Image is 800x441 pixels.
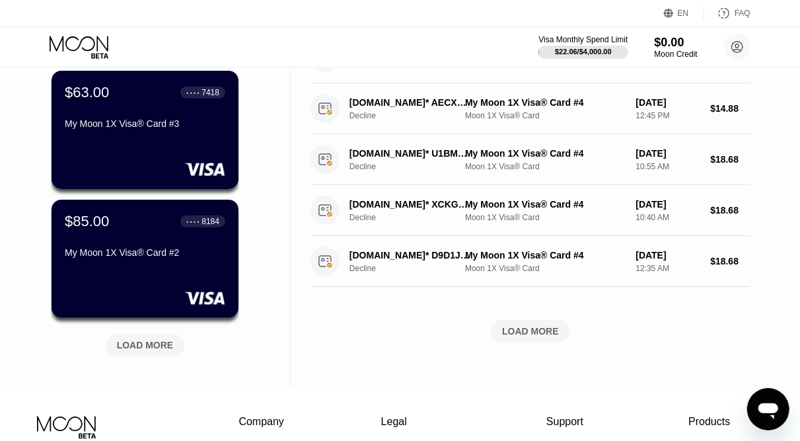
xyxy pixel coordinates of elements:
div: $85.00● ● ● ●8184My Moon 1X Visa® Card #2 [52,200,238,318]
div: [DATE] [636,250,700,261]
div: [DOMAIN_NAME]* U1BMHI [PHONE_NUMBER] USDeclineMy Moon 1X Visa® Card #4Moon 1X Visa® Card[DATE]10:... [310,134,750,185]
div: [DOMAIN_NAME]* XCKG8D [PHONE_NUMBER] US [349,199,470,210]
div: Decline [349,264,479,273]
div: [DOMAIN_NAME]* D9D1JC [PHONE_NUMBER] US [349,250,470,261]
div: $85.00 [65,213,109,230]
div: Legal [381,416,450,428]
div: [DOMAIN_NAME]* D9D1JC [PHONE_NUMBER] USDeclineMy Moon 1X Visa® Card #4Moon 1X Visa® Card[DATE]12:... [310,236,750,287]
div: ● ● ● ● [186,220,200,223]
div: My Moon 1X Visa® Card #3 [65,118,225,129]
div: [DOMAIN_NAME]* AECXY8 [PHONE_NUMBER] USDeclineMy Moon 1X Visa® Card #4Moon 1X Visa® Card[DATE]12:... [310,83,750,134]
div: EN [678,9,689,18]
div: 8184 [201,217,219,226]
div: Moon 1X Visa® Card [465,162,625,171]
div: $22.06 / $4,000.00 [555,48,612,56]
div: 10:55 AM [636,162,700,171]
div: LOAD MORE [310,320,750,342]
div: Visa Monthly Spend Limit [538,35,628,44]
div: Moon 1X Visa® Card [465,111,625,120]
div: LOAD MORE [96,329,195,356]
div: [DOMAIN_NAME]* U1BMHI [PHONE_NUMBER] US [349,148,470,159]
div: $0.00 [655,36,698,50]
div: Decline [349,111,479,120]
div: Company [239,416,285,428]
div: FAQ [735,9,750,18]
div: My Moon 1X Visa® Card #4 [465,148,625,159]
div: [DATE] [636,97,700,108]
div: Visa Monthly Spend Limit$22.06/$4,000.00 [538,35,628,59]
div: [DOMAIN_NAME]* AECXY8 [PHONE_NUMBER] US [349,97,470,108]
div: 12:35 AM [636,264,700,273]
iframe: Button to launch messaging window [747,388,789,430]
div: LOAD MORE [117,339,174,351]
div: $63.00● ● ● ●7418My Moon 1X Visa® Card #3 [52,71,238,189]
div: $18.68 [710,154,750,165]
div: $18.68 [710,256,750,266]
div: [DATE] [636,199,700,210]
div: My Moon 1X Visa® Card #4 [465,250,625,261]
div: Products [688,416,730,428]
div: Moon Credit [655,50,698,59]
div: $14.88 [710,103,750,114]
div: EN [664,7,704,20]
div: My Moon 1X Visa® Card #2 [65,247,225,258]
div: 12:45 PM [636,111,700,120]
div: Decline [349,162,479,171]
div: ● ● ● ● [186,91,200,95]
div: 7418 [201,88,219,97]
div: My Moon 1X Visa® Card #4 [465,199,625,210]
div: [DOMAIN_NAME]* XCKG8D [PHONE_NUMBER] USDeclineMy Moon 1X Visa® Card #4Moon 1X Visa® Card[DATE]10:... [310,185,750,236]
div: $18.68 [710,205,750,216]
div: [DATE] [636,148,700,159]
div: Moon 1X Visa® Card [465,213,625,222]
div: Moon 1X Visa® Card [465,264,625,273]
div: FAQ [704,7,750,20]
div: Decline [349,213,479,222]
div: $63.00 [65,84,109,101]
div: 10:40 AM [636,213,700,222]
div: Support [546,416,592,428]
div: LOAD MORE [502,325,559,337]
div: $0.00Moon Credit [655,36,698,59]
div: My Moon 1X Visa® Card #4 [465,97,625,108]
